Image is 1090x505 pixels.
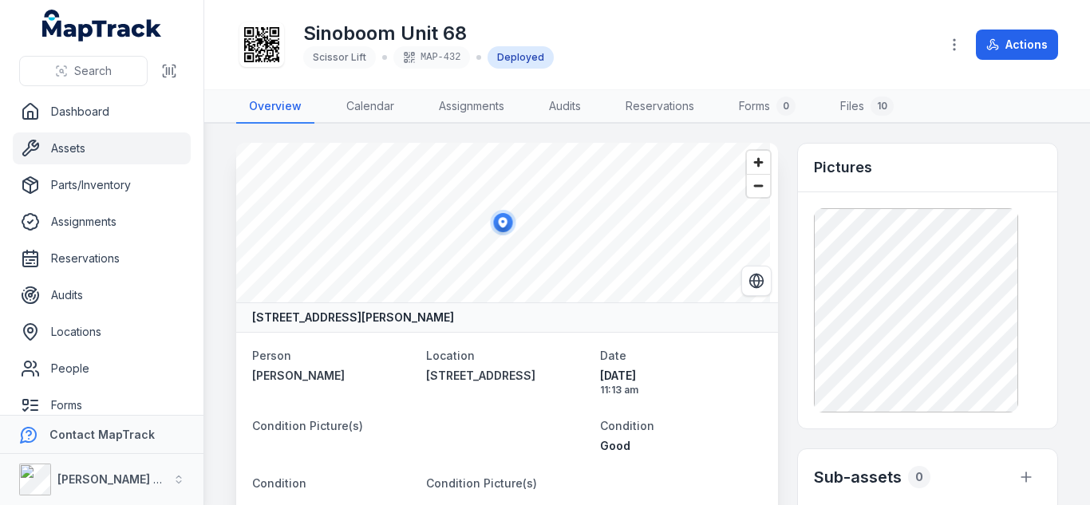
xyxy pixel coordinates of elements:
[600,439,630,452] span: Good
[814,466,902,488] h2: Sub-assets
[252,419,363,432] span: Condition Picture(s)
[600,419,654,432] span: Condition
[814,156,872,179] h3: Pictures
[13,206,191,238] a: Assignments
[13,316,191,348] a: Locations
[13,243,191,274] a: Reservations
[747,174,770,197] button: Zoom out
[426,369,535,382] span: [STREET_ADDRESS]
[600,368,761,397] time: 04/09/2025, 11:13:05 am
[827,90,906,124] a: Files10
[13,353,191,385] a: People
[252,349,291,362] span: Person
[13,132,191,164] a: Assets
[19,56,148,86] button: Search
[426,349,475,362] span: Location
[74,63,112,79] span: Search
[426,476,537,490] span: Condition Picture(s)
[426,368,587,384] a: [STREET_ADDRESS]
[426,90,517,124] a: Assignments
[871,97,894,116] div: 10
[726,90,808,124] a: Forms0
[252,476,306,490] span: Condition
[252,310,454,325] strong: [STREET_ADDRESS][PERSON_NAME]
[747,151,770,174] button: Zoom in
[488,46,554,69] div: Deployed
[42,10,162,41] a: MapTrack
[13,389,191,421] a: Forms
[13,279,191,311] a: Audits
[303,21,554,46] h1: Sinoboom Unit 68
[536,90,594,124] a: Audits
[13,96,191,128] a: Dashboard
[741,266,772,296] button: Switch to Satellite View
[776,97,796,116] div: 0
[600,349,626,362] span: Date
[393,46,470,69] div: MAP-432
[236,90,314,124] a: Overview
[49,428,155,441] strong: Contact MapTrack
[57,472,168,486] strong: [PERSON_NAME] Air
[313,51,366,63] span: Scissor Lift
[600,368,761,384] span: [DATE]
[600,384,761,397] span: 11:13 am
[613,90,707,124] a: Reservations
[908,466,930,488] div: 0
[976,30,1058,60] button: Actions
[236,143,770,302] canvas: Map
[334,90,407,124] a: Calendar
[13,169,191,201] a: Parts/Inventory
[252,368,413,384] a: [PERSON_NAME]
